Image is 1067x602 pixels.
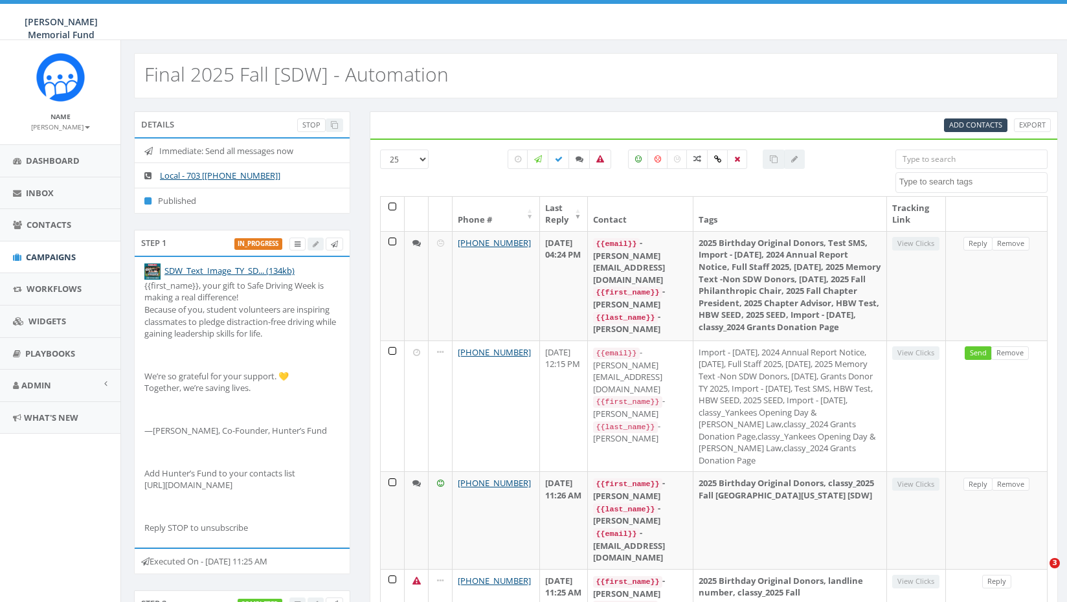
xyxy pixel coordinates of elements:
div: - [PERSON_NAME] [593,311,688,335]
th: Contact [588,197,693,231]
label: Positive [628,150,649,169]
th: Last Reply: activate to sort column ascending [540,197,588,231]
label: Neutral [667,150,688,169]
iframe: Intercom live chat [1023,558,1054,589]
a: Reply [963,237,993,251]
p: Add Hunter’s Fund to your contacts list [URL][DOMAIN_NAME] [144,467,340,491]
code: {{email}} [593,238,639,250]
span: Contacts [27,219,71,230]
a: Remove [992,478,1029,491]
div: - [EMAIL_ADDRESS][DOMAIN_NAME] [593,527,688,564]
a: Local - 703 [[PHONE_NUMBER]] [160,170,280,181]
span: Widgets [28,315,66,327]
span: Playbooks [25,348,75,359]
i: Immediate: Send all messages now [144,147,159,155]
div: - [PERSON_NAME][EMAIL_ADDRESS][DOMAIN_NAME] [593,237,688,285]
a: [PERSON_NAME] [31,120,90,132]
span: Add Contacts [949,120,1002,129]
label: Replied [568,150,590,169]
span: Inbox [26,187,54,199]
span: Send Test Message [331,239,338,249]
th: Tags [693,197,887,231]
p: {{first_name}}, your gift to Safe Driving Week is making a real difference! Because of you, stude... [144,280,340,340]
div: - [PERSON_NAME] [593,285,688,310]
code: {{first_name}} [593,287,662,298]
small: Name [51,112,71,121]
a: [PHONE_NUMBER] [458,575,531,586]
code: {{email}} [593,528,639,540]
a: Remove [992,237,1029,251]
div: Executed On - [DATE] 11:25 AM [134,548,350,575]
a: [PHONE_NUMBER] [458,477,531,489]
div: - [PERSON_NAME] [593,395,688,419]
a: [PHONE_NUMBER] [458,237,531,249]
span: Campaigns [26,251,76,263]
div: Details [134,111,350,137]
p: We’re so grateful for your support. 💛 Together, we’re saving lives. [144,370,340,394]
a: Send [965,346,992,360]
label: Negative [647,150,668,169]
a: Reply [963,478,993,491]
code: {{first_name}} [593,396,662,408]
label: Bounced [589,150,611,169]
small: [PERSON_NAME] [31,122,90,131]
p: Reply STOP to unsubscribe [144,522,340,534]
span: Admin [21,379,51,391]
p: —[PERSON_NAME], Co-Founder, Hunter’s Fund [144,425,340,437]
label: Sending [527,150,549,169]
li: Published [135,188,350,214]
div: - [PERSON_NAME] [593,420,688,445]
a: Reply [982,575,1011,588]
td: 2025 Birthday Original Donors, Test SMS, Import - [DATE], 2024 Annual Report Notice, Full Staff 2... [693,231,887,340]
div: - [PERSON_NAME] [593,477,688,502]
code: {{last_name}} [593,421,657,433]
a: Stop [297,118,326,132]
input: Type to search [895,150,1048,169]
i: Published [144,197,158,205]
code: {{last_name}} [593,504,657,515]
td: [DATE] 12:15 PM [540,340,588,472]
a: SDW_Text_Image_TY_SD... (134kb) [164,265,295,276]
textarea: Search [899,176,1047,188]
span: [PERSON_NAME] Memorial Fund [25,16,98,41]
span: View Campaign Delivery Statistics [295,239,300,249]
span: What's New [24,412,78,423]
label: Mixed [686,150,708,169]
code: {{first_name}} [593,478,662,490]
td: Import - [DATE], 2024 Annual Report Notice, [DATE], Full Staff 2025, [DATE], 2025 Memory Text -No... [693,340,887,472]
div: - [PERSON_NAME][EMAIL_ADDRESS][DOMAIN_NAME] [593,346,688,395]
a: Add Contacts [944,118,1007,132]
span: 3 [1050,558,1060,568]
li: Immediate: Send all messages now [135,139,350,164]
span: CSV files only [949,120,1002,129]
div: - [PERSON_NAME] [593,502,688,527]
a: Remove [991,346,1029,360]
th: Tracking Link [887,197,946,231]
td: 2025 Birthday Original Donors, classy_2025 Fall [GEOGRAPHIC_DATA][US_STATE] [SDW] [693,471,887,568]
label: Link Clicked [707,150,728,169]
a: Export [1014,118,1051,132]
label: Pending [508,150,528,169]
code: {{email}} [593,348,639,359]
div: - [PERSON_NAME] [593,575,688,599]
a: [PHONE_NUMBER] [458,346,531,358]
h2: Final 2025 Fall [SDW] - Automation [144,63,449,85]
code: {{last_name}} [593,312,657,324]
img: Rally_Corp_Icon.png [36,53,85,102]
div: Step 1 [134,230,350,256]
label: Removed [727,150,747,169]
span: Dashboard [26,155,80,166]
span: Workflows [27,283,82,295]
td: [DATE] 11:26 AM [540,471,588,568]
td: [DATE] 04:24 PM [540,231,588,340]
code: {{first_name}} [593,576,662,588]
label: Delivered [548,150,570,169]
th: Phone #: activate to sort column ascending [453,197,540,231]
label: in_progress [234,238,283,250]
